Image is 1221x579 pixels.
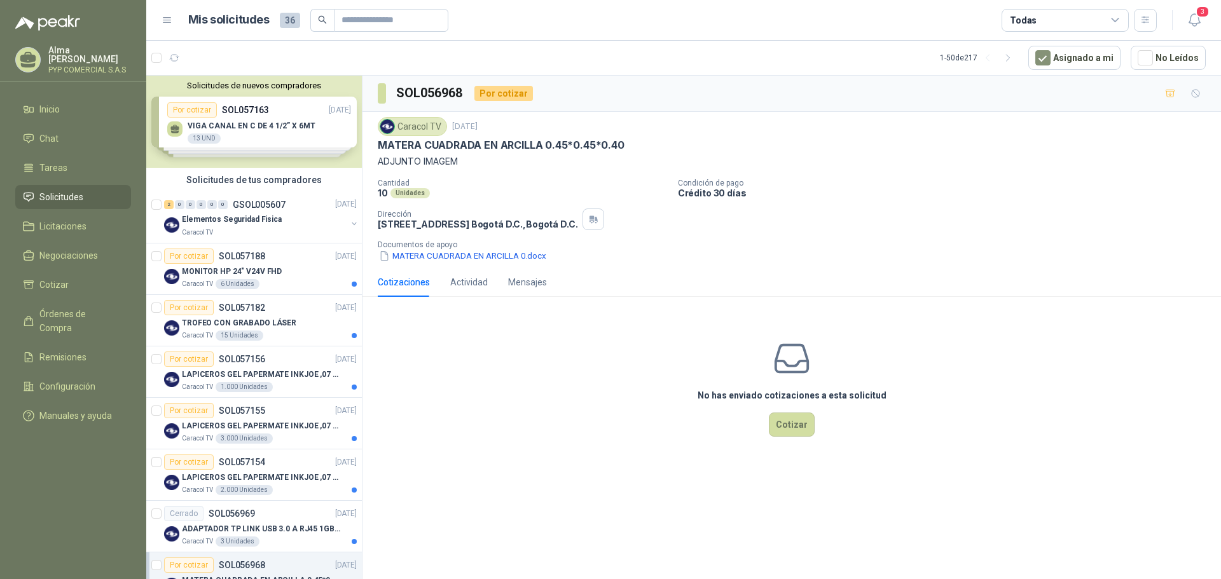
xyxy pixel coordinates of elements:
span: search [318,15,327,24]
button: 3 [1183,9,1206,32]
p: Caracol TV [182,536,213,547]
p: Cantidad [378,179,668,187]
div: 0 [218,200,228,209]
p: [DATE] [335,456,357,468]
span: 3 [1196,6,1210,18]
p: Condición de pago [678,179,1216,187]
p: Caracol TV [182,279,213,289]
a: Por cotizarSOL057155[DATE] Company LogoLAPICEROS GEL PAPERMATE INKJOE ,07 1 LOGO 1 TINTACaracol T... [146,398,362,449]
a: Negociaciones [15,243,131,268]
img: Company Logo [164,217,179,233]
p: Documentos de apoyo [378,240,1216,249]
div: Por cotizar [164,403,214,418]
div: 0 [186,200,195,209]
p: [DATE] [452,121,478,133]
div: 2 [164,200,174,209]
p: Caracol TV [182,433,213,444]
div: Caracol TV [378,117,447,136]
img: Company Logo [164,372,179,387]
p: ADAPTADOR TP LINK USB 3.0 A RJ45 1GB WINDOWS [182,523,340,535]
a: CerradoSOL056969[DATE] Company LogoADAPTADOR TP LINK USB 3.0 A RJ45 1GB WINDOWSCaracol TV3 Unidades [146,501,362,552]
p: ADJUNTO IMAGEM [378,154,1206,168]
p: SOL056969 [209,509,255,518]
span: Chat [39,132,59,146]
button: Asignado a mi [1028,46,1121,70]
button: Solicitudes de nuevos compradores [151,81,357,90]
div: Solicitudes de tus compradores [146,168,362,192]
p: [DATE] [335,353,357,365]
p: Elementos Seguridad Fisica [182,214,282,226]
button: Cotizar [769,412,815,437]
a: Tareas [15,156,131,180]
p: [STREET_ADDRESS] Bogotá D.C. , Bogotá D.C. [378,219,577,229]
span: Órdenes de Compra [39,307,119,335]
p: TROFEO CON GRABADO LÁSER [182,317,296,329]
h3: SOL056968 [396,83,464,103]
h1: Mis solicitudes [188,11,270,29]
img: Company Logo [380,119,394,133]
p: 10 [378,187,388,198]
p: SOL057182 [219,303,265,312]
div: 1.000 Unidades [216,382,273,392]
p: [DATE] [335,302,357,314]
a: Por cotizarSOL057156[DATE] Company LogoLAPICEROS GEL PAPERMATE INKJOE ,07 1 LOGO 1 TINTACaracol T... [146,346,362,398]
p: SOL057155 [219,406,265,415]
div: 2.000 Unidades [216,485,273,495]
a: Licitaciones [15,214,131,238]
a: Órdenes de Compra [15,302,131,340]
img: Company Logo [164,423,179,439]
a: Inicio [15,97,131,121]
span: Tareas [39,161,67,175]
span: Negociaciones [39,249,98,262]
p: Caracol TV [182,485,213,495]
img: Logo peakr [15,15,80,31]
div: Cerrado [164,506,203,521]
p: Alma [PERSON_NAME] [48,46,131,64]
div: Por cotizar [164,249,214,264]
div: 0 [207,200,217,209]
div: Por cotizar [164,351,214,367]
span: Configuración [39,379,95,393]
p: SOL057156 [219,355,265,364]
div: 3.000 Unidades [216,433,273,444]
div: Por cotizar [164,557,214,573]
a: Remisiones [15,345,131,369]
span: Solicitudes [39,190,83,204]
div: Solicitudes de nuevos compradoresPor cotizarSOL057163[DATE] VIGA CANAL EN C DE 4 1/2” X 6MT13 UND... [146,76,362,168]
img: Company Logo [164,269,179,284]
div: 0 [197,200,206,209]
p: SOL056968 [219,561,265,569]
div: 3 Unidades [216,536,259,547]
p: Caracol TV [182,382,213,392]
div: 1 - 50 de 217 [940,48,1018,68]
p: Caracol TV [182,228,213,238]
div: Por cotizar [164,300,214,315]
p: [DATE] [335,559,357,571]
span: 36 [280,13,300,28]
a: 2 0 0 0 0 0 GSOL005607[DATE] Company LogoElementos Seguridad FisicaCaracol TV [164,197,359,238]
p: [DATE] [335,250,357,262]
a: Por cotizarSOL057182[DATE] Company LogoTROFEO CON GRABADO LÁSERCaracol TV15 Unidades [146,295,362,346]
a: Chat [15,126,131,151]
p: Dirección [378,210,577,219]
div: Por cotizar [164,454,214,470]
p: MONITOR HP 24" V24V FHD [182,266,282,278]
span: Inicio [39,102,60,116]
div: Unidades [390,188,430,198]
a: Por cotizarSOL057154[DATE] Company LogoLAPICEROS GEL PAPERMATE INKJOE ,07 1 LOGO 1 TINTACaracol T... [146,449,362,501]
p: Caracol TV [182,330,213,341]
button: No Leídos [1131,46,1206,70]
div: Mensajes [508,275,547,289]
p: [DATE] [335,508,357,520]
div: Por cotizar [474,86,533,101]
h3: No has enviado cotizaciones a esta solicitud [698,388,886,402]
div: Cotizaciones [378,275,430,289]
img: Company Logo [164,320,179,336]
div: Actividad [450,275,488,289]
span: Cotizar [39,278,69,292]
img: Company Logo [164,475,179,490]
a: Manuales y ayuda [15,404,131,428]
p: SOL057154 [219,458,265,467]
div: Todas [1010,13,1037,27]
div: 15 Unidades [216,330,263,341]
